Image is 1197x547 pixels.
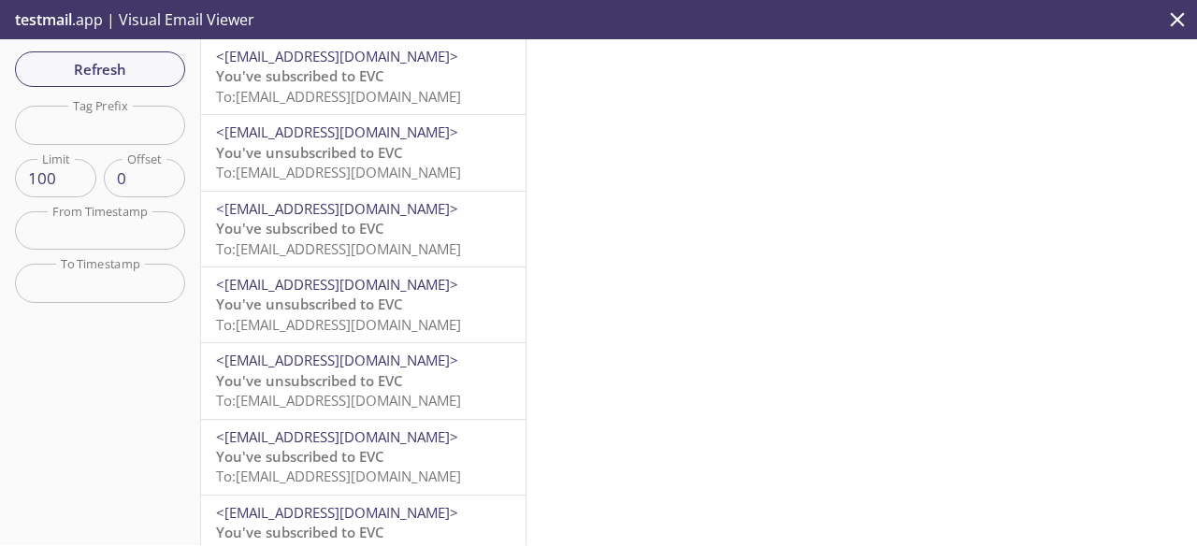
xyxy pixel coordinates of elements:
span: To: [EMAIL_ADDRESS][DOMAIN_NAME] [216,467,461,485]
div: <[EMAIL_ADDRESS][DOMAIN_NAME]>You've unsubscribed to EVCTo:[EMAIL_ADDRESS][DOMAIN_NAME] [201,343,526,418]
span: <[EMAIL_ADDRESS][DOMAIN_NAME]> [216,427,458,446]
span: <[EMAIL_ADDRESS][DOMAIN_NAME]> [216,351,458,369]
span: <[EMAIL_ADDRESS][DOMAIN_NAME]> [216,47,458,65]
span: To: [EMAIL_ADDRESS][DOMAIN_NAME] [216,315,461,334]
span: You've unsubscribed to EVC [216,371,403,390]
span: You've subscribed to EVC [216,447,384,466]
span: <[EMAIL_ADDRESS][DOMAIN_NAME]> [216,122,458,141]
span: <[EMAIL_ADDRESS][DOMAIN_NAME]> [216,503,458,522]
span: You've subscribed to EVC [216,66,384,85]
div: <[EMAIL_ADDRESS][DOMAIN_NAME]>You've subscribed to EVCTo:[EMAIL_ADDRESS][DOMAIN_NAME] [201,192,526,266]
span: To: [EMAIL_ADDRESS][DOMAIN_NAME] [216,163,461,181]
span: To: [EMAIL_ADDRESS][DOMAIN_NAME] [216,239,461,258]
span: testmail [15,9,72,30]
span: To: [EMAIL_ADDRESS][DOMAIN_NAME] [216,87,461,106]
span: To: [EMAIL_ADDRESS][DOMAIN_NAME] [216,391,461,410]
span: <[EMAIL_ADDRESS][DOMAIN_NAME]> [216,199,458,218]
span: You've unsubscribed to EVC [216,295,403,313]
div: <[EMAIL_ADDRESS][DOMAIN_NAME]>You've subscribed to EVCTo:[EMAIL_ADDRESS][DOMAIN_NAME] [201,420,526,495]
span: You've subscribed to EVC [216,219,384,238]
div: <[EMAIL_ADDRESS][DOMAIN_NAME]>You've unsubscribed to EVCTo:[EMAIL_ADDRESS][DOMAIN_NAME] [201,115,526,190]
button: Refresh [15,51,185,87]
span: You've unsubscribed to EVC [216,143,403,162]
div: <[EMAIL_ADDRESS][DOMAIN_NAME]>You've subscribed to EVCTo:[EMAIL_ADDRESS][DOMAIN_NAME] [201,39,526,114]
div: <[EMAIL_ADDRESS][DOMAIN_NAME]>You've unsubscribed to EVCTo:[EMAIL_ADDRESS][DOMAIN_NAME] [201,267,526,342]
span: You've subscribed to EVC [216,523,384,541]
span: Refresh [30,57,170,81]
span: <[EMAIL_ADDRESS][DOMAIN_NAME]> [216,275,458,294]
